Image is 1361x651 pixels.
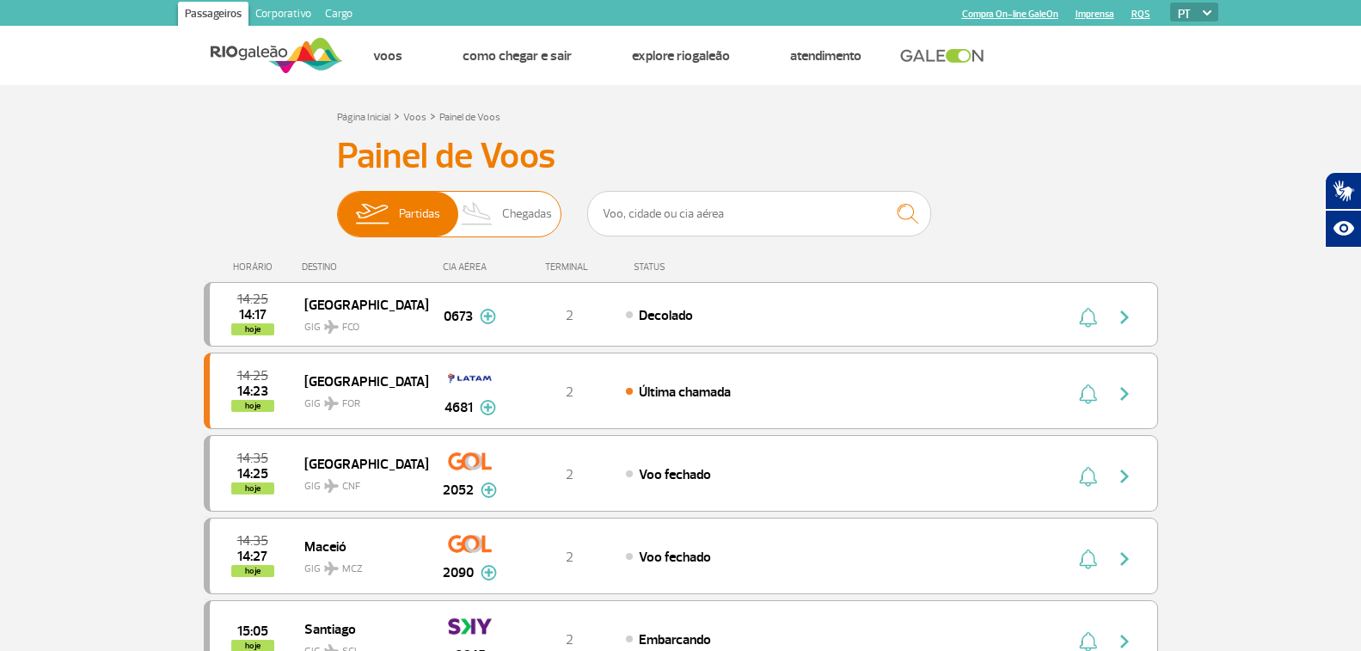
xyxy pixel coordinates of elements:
span: hoje [231,482,274,494]
span: 2025-09-28 14:25:00 [237,370,268,382]
img: destiny_airplane.svg [324,320,339,334]
img: destiny_airplane.svg [324,562,339,575]
button: Abrir recursos assistivos. [1325,210,1361,248]
span: 2025-09-28 14:27:00 [237,550,267,562]
span: [GEOGRAPHIC_DATA] [304,370,414,392]
button: Abrir tradutor de língua de sinais. [1325,172,1361,210]
img: seta-direita-painel-voo.svg [1114,384,1135,404]
span: 2025-09-28 14:35:00 [237,535,268,547]
span: [GEOGRAPHIC_DATA] [304,293,414,316]
span: Embarcando [639,631,711,648]
img: sino-painel-voo.svg [1079,466,1097,487]
span: GIG [304,310,414,335]
img: mais-info-painel-voo.svg [481,482,497,498]
span: Última chamada [639,384,731,401]
a: Passageiros [178,2,248,29]
span: 2 [566,307,573,324]
a: Imprensa [1076,9,1114,20]
div: STATUS [625,261,765,273]
span: 2090 [443,562,474,583]
span: FOR [342,396,360,412]
span: 2052 [443,480,474,501]
span: CNF [342,479,360,494]
input: Voo, cidade ou cia aérea [587,191,931,236]
span: 2025-09-28 15:05:00 [237,625,268,637]
span: 2025-09-28 14:25:00 [237,468,268,480]
span: Chegadas [502,192,552,236]
div: TERMINAL [513,261,625,273]
a: RQS [1131,9,1150,20]
img: destiny_airplane.svg [324,396,339,410]
div: CIA AÉREA [427,261,513,273]
a: > [430,106,436,126]
span: Santiago [304,617,414,640]
a: > [394,106,400,126]
img: slider-desembarque [452,192,503,236]
div: DESTINO [302,261,427,273]
a: Voos [403,111,426,124]
img: destiny_airplane.svg [324,479,339,493]
span: Decolado [639,307,693,324]
a: Atendimento [790,47,861,64]
span: Partidas [399,192,440,236]
a: Explore RIOgaleão [632,47,730,64]
img: mais-info-painel-voo.svg [480,400,496,415]
a: Página Inicial [337,111,390,124]
span: 2 [566,549,573,566]
h3: Painel de Voos [337,135,1025,178]
img: sino-painel-voo.svg [1079,384,1097,404]
span: GIG [304,387,414,412]
span: 2025-09-28 14:25:00 [237,293,268,305]
span: 0673 [444,306,473,327]
span: 2025-09-28 14:17:00 [239,309,267,321]
a: Corporativo [248,2,318,29]
div: Plugin de acessibilidade da Hand Talk. [1325,172,1361,248]
span: FCO [342,320,359,335]
span: Voo fechado [639,466,711,483]
img: mais-info-painel-voo.svg [481,565,497,580]
img: seta-direita-painel-voo.svg [1114,466,1135,487]
span: [GEOGRAPHIC_DATA] [304,452,414,475]
span: hoje [231,323,274,335]
img: seta-direita-painel-voo.svg [1114,549,1135,569]
span: Voo fechado [639,549,711,566]
span: GIG [304,470,414,494]
span: hoje [231,400,274,412]
span: 2 [566,466,573,483]
a: Compra On-line GaleOn [962,9,1058,20]
a: Como chegar e sair [463,47,572,64]
img: sino-painel-voo.svg [1079,307,1097,328]
span: 4681 [444,397,473,418]
img: seta-direita-painel-voo.svg [1114,307,1135,328]
img: mais-info-painel-voo.svg [480,309,496,324]
span: Maceió [304,535,414,557]
span: 2025-09-28 14:35:00 [237,452,268,464]
a: Painel de Voos [439,111,500,124]
a: Voos [373,47,402,64]
img: slider-embarque [345,192,399,236]
span: 2 [566,631,573,648]
span: MCZ [342,562,363,577]
div: HORÁRIO [209,261,303,273]
img: sino-painel-voo.svg [1079,549,1097,569]
span: GIG [304,552,414,577]
span: 2 [566,384,573,401]
span: 2025-09-28 14:23:00 [237,385,268,397]
span: hoje [231,565,274,577]
a: Cargo [318,2,359,29]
